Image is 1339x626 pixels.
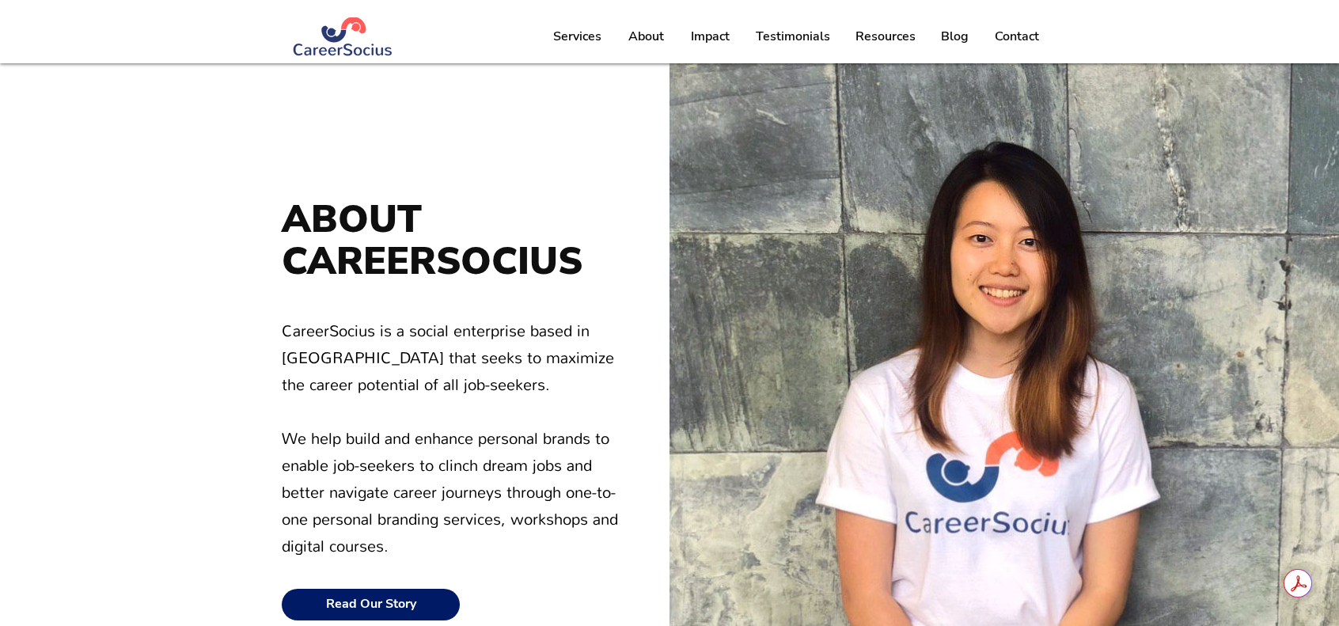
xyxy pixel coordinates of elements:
[743,17,842,56] a: Testimonials
[614,17,677,56] a: About
[282,321,618,556] span: CareerSocius is a social enterprise based in [GEOGRAPHIC_DATA] that seeks to maximize the career ...
[620,17,672,56] p: About
[987,17,1047,56] p: Contact
[848,17,924,56] p: Resources
[545,17,609,56] p: Services
[677,17,743,56] a: Impact
[282,193,582,287] span: ABOUT CAREERSOCIUS
[933,17,977,56] p: Blog
[748,17,838,56] p: Testimonials
[282,589,460,620] a: Read Our Story
[683,17,738,56] p: Impact
[292,17,394,56] img: Logo Blue (#283972) png.png
[981,17,1051,56] a: Contact
[326,597,416,612] span: Read Our Story
[540,17,614,56] a: Services
[540,17,1051,56] nav: Site
[927,17,981,56] a: Blog
[842,17,927,56] a: Resources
